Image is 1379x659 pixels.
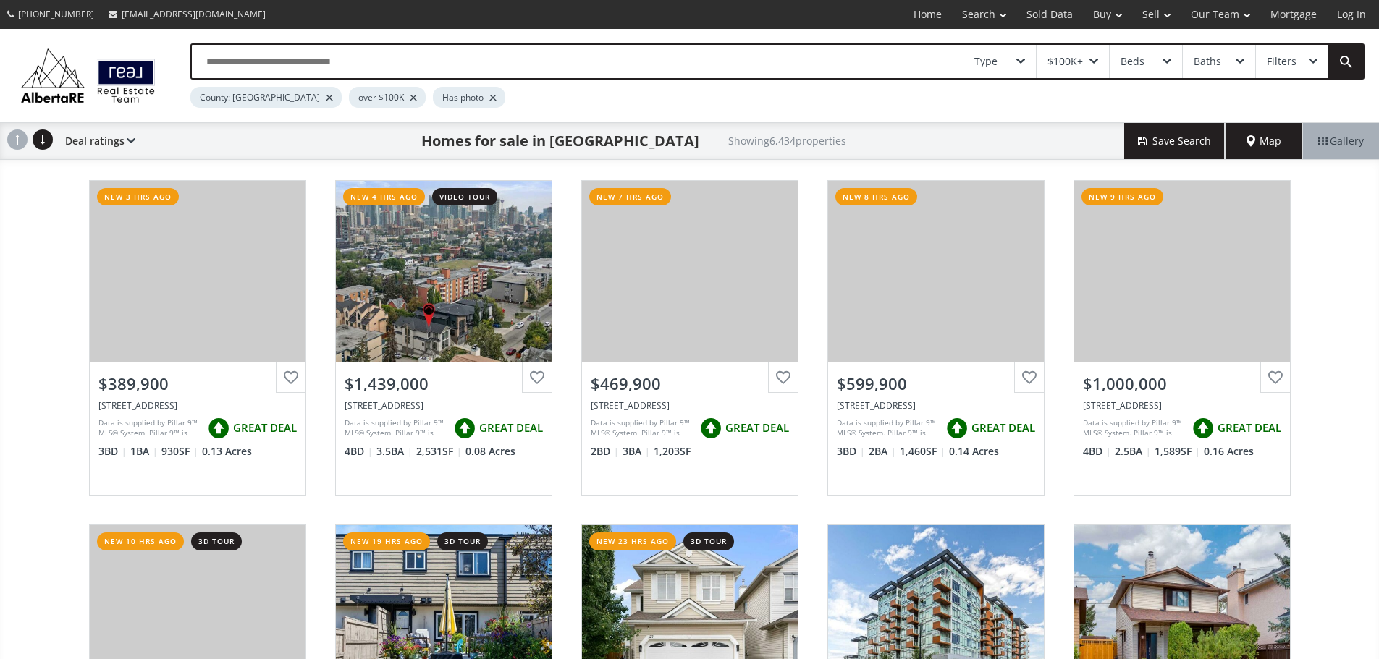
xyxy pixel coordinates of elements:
div: $100K+ [1047,56,1083,67]
div: Filters [1267,56,1296,67]
img: rating icon [942,414,971,443]
span: 0.08 Acres [465,444,515,459]
span: 3 BD [837,444,865,459]
span: 1,589 SF [1155,444,1200,459]
div: $389,900 [98,373,297,395]
span: 930 SF [161,444,198,459]
button: Save Search [1124,123,1226,159]
div: Data is supplied by Pillar 9™ MLS® System. Pillar 9™ is the owner of the copyright in its MLS® Sy... [1083,417,1185,439]
img: rating icon [696,414,725,443]
span: 2.5 BA [1115,444,1151,459]
span: GREAT DEAL [479,420,543,435]
div: $469,900 [591,373,789,395]
span: 4 BD [1083,444,1111,459]
span: GREAT DEAL [1218,420,1281,435]
div: $1,439,000 [345,373,543,395]
span: GREAT DEAL [971,420,1035,435]
span: 3 BA [623,444,650,459]
div: $599,900 [837,373,1035,395]
span: Map [1247,134,1281,148]
div: 6424 Laurentian Way SW, Calgary, AB T3E 5N1 [1083,399,1281,412]
a: [EMAIL_ADDRESS][DOMAIN_NAME] [101,1,273,27]
div: 9408 Oakland Road SW, Calgary, AB T2V 4P5 [837,399,1035,412]
div: Data is supplied by Pillar 9™ MLS® System. Pillar 9™ is the owner of the copyright in its MLS® Sy... [98,417,201,439]
img: rating icon [450,414,479,443]
img: rating icon [1189,414,1218,443]
a: new 3 hrs ago$389,900[STREET_ADDRESS]Data is supplied by Pillar 9™ MLS® System. Pillar 9™ is the ... [75,166,321,510]
span: 2 BD [591,444,619,459]
span: GREAT DEAL [233,420,297,435]
span: 1,460 SF [900,444,945,459]
h1: Homes for sale in [GEOGRAPHIC_DATA] [421,131,699,151]
div: Deal ratings [58,123,135,159]
div: Data is supplied by Pillar 9™ MLS® System. Pillar 9™ is the owner of the copyright in its MLS® Sy... [345,417,447,439]
span: 1,203 SF [654,444,691,459]
div: Baths [1194,56,1221,67]
a: new 8 hrs ago$599,900[STREET_ADDRESS]Data is supplied by Pillar 9™ MLS® System. Pillar 9™ is the ... [813,166,1059,510]
div: 514 Greenbriar Common NW, Calgary, AB T3B 6J3 [591,399,789,412]
span: 0.13 Acres [202,444,252,459]
span: 3 BD [98,444,127,459]
span: 0.16 Acres [1204,444,1254,459]
img: Logo [14,45,161,106]
span: 1 BA [130,444,158,459]
span: [EMAIL_ADDRESS][DOMAIN_NAME] [122,8,266,20]
span: Gallery [1318,134,1364,148]
a: new 4 hrs agovideo tour$1,439,000[STREET_ADDRESS]Data is supplied by Pillar 9™ MLS® System. Pilla... [321,166,567,510]
span: 4 BD [345,444,373,459]
span: GREAT DEAL [725,420,789,435]
div: Data is supplied by Pillar 9™ MLS® System. Pillar 9™ is the owner of the copyright in its MLS® Sy... [591,417,693,439]
span: 0.14 Acres [949,444,999,459]
div: Gallery [1302,123,1379,159]
div: Beds [1121,56,1144,67]
div: over $100K [349,87,426,108]
div: County: [GEOGRAPHIC_DATA] [190,87,342,108]
span: 2,531 SF [416,444,462,459]
h2: Showing 6,434 properties [728,135,846,146]
div: Has photo [433,87,505,108]
div: 1516 22 Avenue SW, Calgary, AB T2T 0R5 [345,399,543,412]
a: new 7 hrs ago$469,900[STREET_ADDRESS]Data is supplied by Pillar 9™ MLS® System. Pillar 9™ is the ... [567,166,813,510]
div: Type [974,56,998,67]
div: Data is supplied by Pillar 9™ MLS® System. Pillar 9™ is the owner of the copyright in its MLS® Sy... [837,417,939,439]
img: rating icon [204,414,233,443]
span: [PHONE_NUMBER] [18,8,94,20]
div: 128 Huntwell Road NE, Calgary, AB T2K5S9 [98,399,297,412]
div: $1,000,000 [1083,373,1281,395]
span: 3.5 BA [376,444,413,459]
div: Map [1226,123,1302,159]
a: new 9 hrs ago$1,000,000[STREET_ADDRESS]Data is supplied by Pillar 9™ MLS® System. Pillar 9™ is th... [1059,166,1305,510]
span: 2 BA [869,444,896,459]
